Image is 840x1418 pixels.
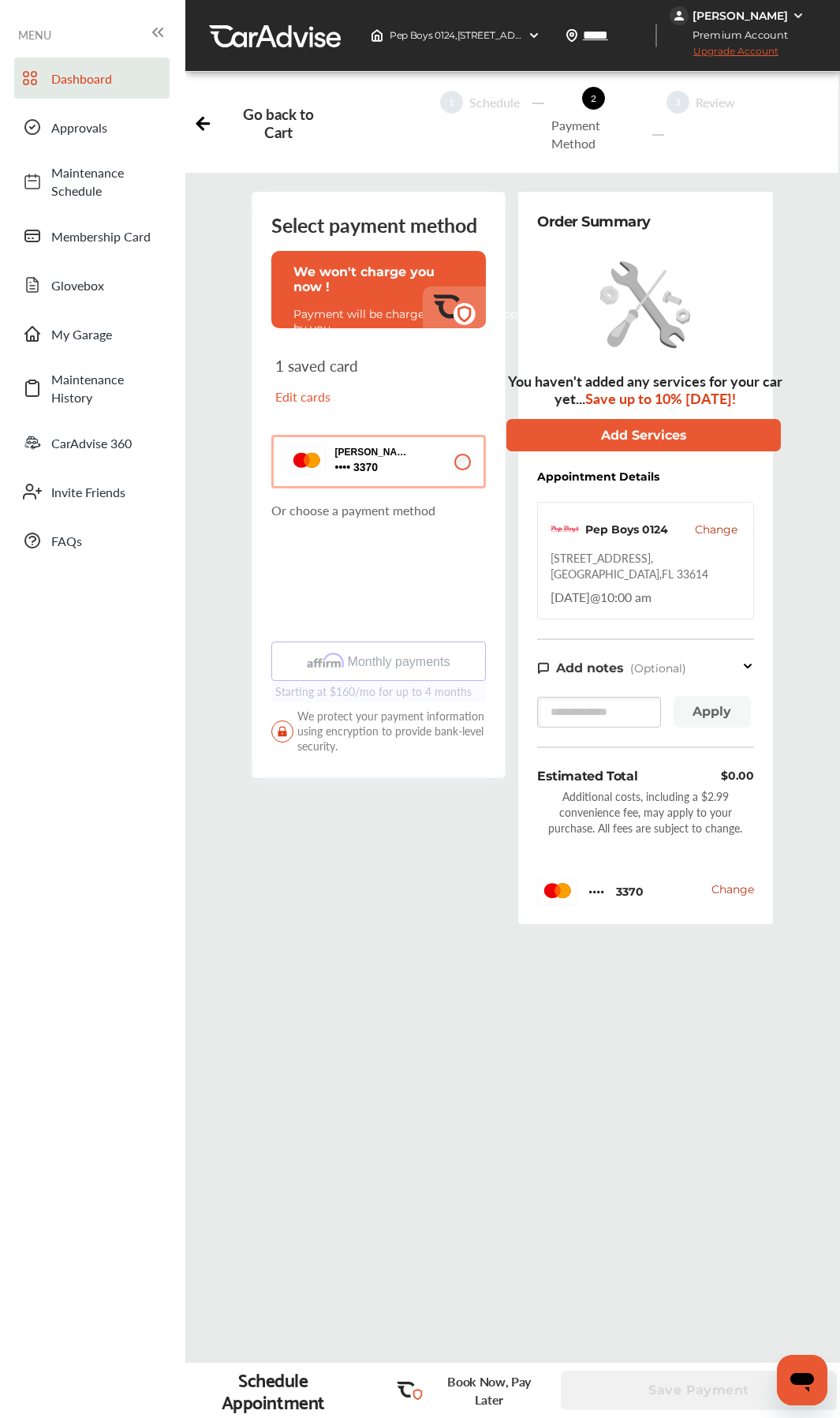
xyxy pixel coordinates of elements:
[335,460,351,475] p: 3370
[585,522,668,537] div: Pep Boys 0124
[293,264,465,294] p: We won't charge you now !
[228,105,329,141] div: Go back to Cart
[433,1372,545,1409] p: Book Now, Pay Later
[275,357,375,418] div: 1 saved card
[14,520,170,561] a: FAQs
[51,163,162,200] span: Maintenance Schedule
[721,767,753,785] div: $0.00
[551,588,590,606] span: [DATE]
[14,107,170,148] a: Approvals
[582,87,605,110] span: 2
[666,91,689,114] span: 3
[670,45,778,65] span: Upgrade Account
[51,69,162,88] span: Dashboard
[537,470,659,483] div: Appointment Details
[14,313,170,354] a: My Garage
[777,1355,827,1405] iframe: Button to launch messaging window
[551,550,741,582] div: [STREET_ADDRESS] , [GEOGRAPHIC_DATA] , FL 33614
[14,58,170,99] a: Dashboard
[271,211,487,238] div: Select payment method
[655,24,657,47] img: header-divider.bc55588e.svg
[537,661,550,675] img: note-icon.db9493fa.svg
[271,435,487,488] button: [PERSON_NAME] 3370 3370
[51,325,162,343] span: My Garage
[14,362,170,414] a: Maintenance History
[588,884,604,899] span: 3370
[585,388,736,408] span: Save up to 10% [DATE]!
[506,419,781,451] button: Add Services
[537,211,651,233] div: Order Summary
[51,118,162,137] span: Approvals
[51,483,162,501] span: Invite Friends
[671,27,800,43] span: Premium Account
[14,264,170,305] a: Glovebox
[51,370,162,406] span: Maintenance History
[711,882,754,896] span: Change
[545,116,643,152] div: Payment Method
[51,434,162,452] span: CarAdvise 360
[537,788,754,836] div: Additional costs, including a $2.99 convenience fee, may apply to your purchase. All fees are sub...
[693,9,788,23] div: [PERSON_NAME]
[371,29,383,42] img: header-home-logo.8d720a4f.svg
[616,885,644,899] span: 3370
[537,767,637,785] div: Estimated Total
[275,387,375,406] p: Edit cards
[14,215,170,256] a: Membership Card
[335,447,414,458] p: [PERSON_NAME]
[689,93,741,111] div: Review
[18,28,51,41] span: MENU
[792,9,805,22] img: WGsFRI8htEPBVLJbROoPRyZpYNWhNONpIPPETTm6eUC0GeLEiAAAAAElFTkSuQmCC
[590,588,600,606] span: @
[508,371,782,408] span: You haven't added any services for your car yet...
[566,29,578,42] img: location_vector.a44bc228.svg
[390,29,693,41] span: Pep Boys 0124 , [STREET_ADDRESS] [GEOGRAPHIC_DATA] , FL 33614
[463,93,526,111] div: Schedule
[271,709,487,754] span: We protect your payment information using encryption to provide bank-level security.
[556,660,624,675] span: Add notes
[537,877,577,905] img: MasterCard.svg
[335,460,414,475] span: 3370
[630,661,686,675] span: (Optional)
[293,307,554,335] p: Payment will be charged upon work approval by you.
[600,588,651,606] span: 10:00 am
[695,522,737,537] button: Change
[271,501,487,519] p: Or choose a payment method
[14,422,170,463] a: CarAdvise 360
[51,532,162,550] span: FAQs
[271,720,293,743] img: LockIcon.bb451512.svg
[670,6,689,25] img: jVpblrzwTbfkPYzPPzSLxeg0AAAAASUVORK5CYII=
[185,1368,360,1412] div: Schedule Appointment
[14,471,170,512] a: Invite Friends
[14,155,170,208] a: Maintenance Schedule
[528,29,540,42] img: header-down-arrow.9dd2ce7d.svg
[551,515,579,544] img: logo-pepboys.png
[440,91,463,114] span: 1
[674,696,751,728] button: Apply
[51,276,162,294] span: Glovebox
[51,227,162,245] span: Membership Card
